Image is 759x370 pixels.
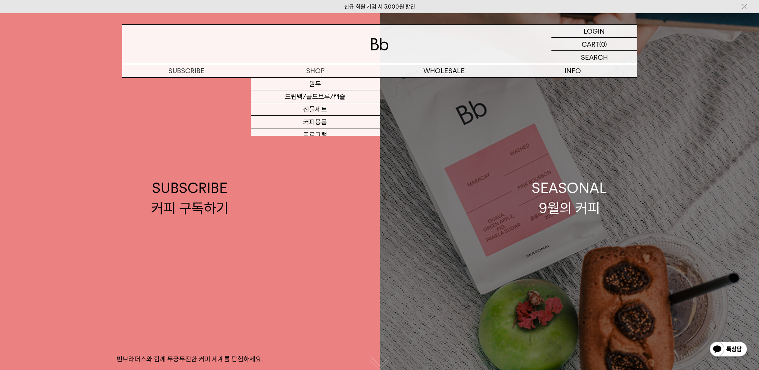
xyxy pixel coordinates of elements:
[251,64,380,77] a: SHOP
[581,51,608,64] p: SEARCH
[709,341,748,359] img: 카카오톡 채널 1:1 채팅 버튼
[380,64,508,77] p: WHOLESALE
[122,64,251,77] a: SUBSCRIBE
[582,38,599,50] p: CART
[532,178,607,218] div: SEASONAL 9월의 커피
[251,116,380,128] a: 커피용품
[251,90,380,103] a: 드립백/콜드브루/캡슐
[371,38,389,50] img: 로고
[551,25,637,38] a: LOGIN
[344,3,415,10] a: 신규 회원 가입 시 3,000원 할인
[251,128,380,141] a: 프로그램
[151,178,228,218] div: SUBSCRIBE 커피 구독하기
[508,64,637,77] p: INFO
[251,103,380,116] a: 선물세트
[599,38,607,50] p: (0)
[251,78,380,90] a: 원두
[551,38,637,51] a: CART (0)
[584,25,605,37] p: LOGIN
